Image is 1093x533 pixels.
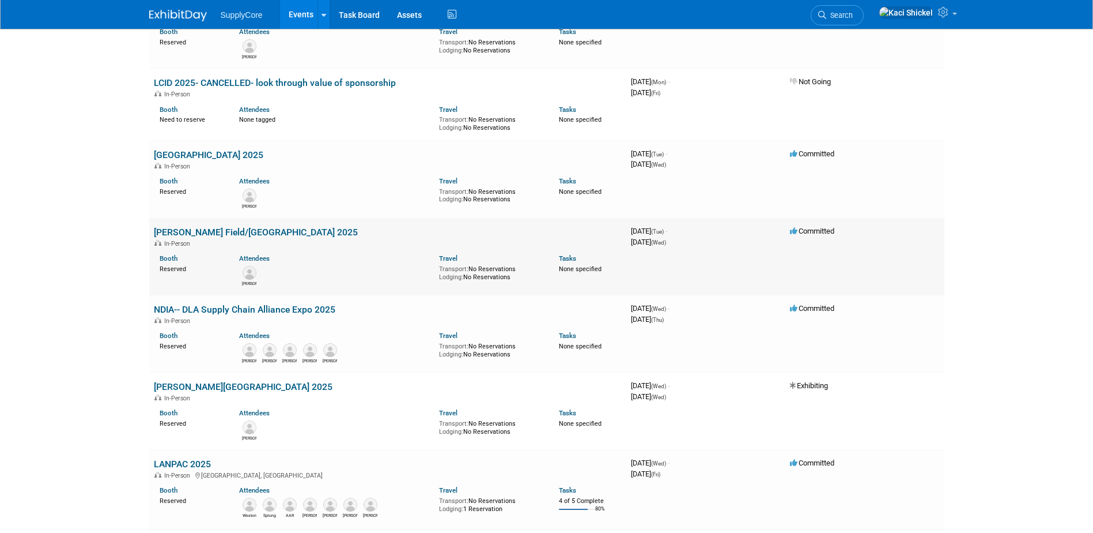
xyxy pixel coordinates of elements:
[439,265,468,273] span: Transport:
[160,418,222,428] div: Reserved
[160,409,177,417] a: Booth
[160,28,177,36] a: Booth
[154,395,161,400] img: In-Person Event
[631,315,664,324] span: [DATE]
[651,162,666,168] span: (Wed)
[631,304,670,313] span: [DATE]
[559,409,576,417] a: Tasks
[651,239,666,246] span: (Wed)
[790,381,828,390] span: Exhibiting
[221,10,263,20] span: SupplyCore
[439,116,468,123] span: Transport:
[154,470,622,479] div: [GEOGRAPHIC_DATA], [GEOGRAPHIC_DATA]
[559,106,576,114] a: Tasks
[154,240,161,246] img: In-Person Event
[651,306,666,312] span: (Wed)
[439,340,542,358] div: No Reservations No Reservations
[439,343,468,350] span: Transport:
[439,114,542,132] div: No Reservations No Reservations
[239,332,270,340] a: Attendees
[668,459,670,467] span: -
[439,418,542,436] div: No Reservations No Reservations
[160,114,222,124] div: Need to reserve
[154,381,332,392] a: [PERSON_NAME][GEOGRAPHIC_DATA] 2025
[559,343,602,350] span: None specified
[239,409,270,417] a: Attendees
[439,351,463,358] span: Lodging:
[631,381,670,390] span: [DATE]
[239,106,270,114] a: Attendees
[160,340,222,351] div: Reserved
[164,472,194,479] span: In-Person
[154,149,263,160] a: [GEOGRAPHIC_DATA] 2025
[651,228,664,235] span: (Tue)
[651,90,660,96] span: (Fri)
[149,10,207,21] img: ExhibitDay
[154,304,335,315] a: NDIA-- DLA Supply Chain Alliance Expo 2025
[665,227,667,235] span: -
[631,459,670,467] span: [DATE]
[439,106,457,114] a: Travel
[439,28,457,36] a: Travel
[154,91,161,96] img: In-Person Event
[243,266,256,280] img: Jeff Leemon
[439,497,468,505] span: Transport:
[668,304,670,313] span: -
[242,357,256,364] div: Ashley Slabaugh
[439,409,457,417] a: Travel
[262,512,277,519] div: Sprung
[668,381,670,390] span: -
[283,498,297,512] img: AAR
[323,357,337,364] div: Shannon Bauers
[439,177,457,185] a: Travel
[283,343,297,357] img: Erika Richardson
[282,512,297,519] div: AAR
[811,5,864,25] a: Search
[439,124,463,132] span: Lodging:
[242,280,256,287] div: Jeff Leemon
[439,263,542,281] div: No Reservations No Reservations
[302,357,317,364] div: Christine Swanson
[343,512,357,519] div: Julio Martinez
[243,189,256,202] img: Jeff Leemon
[631,238,666,246] span: [DATE]
[154,227,358,238] a: [PERSON_NAME] Field/[GEOGRAPHIC_DATA] 2025
[826,11,853,20] span: Search
[439,505,463,513] span: Lodging:
[164,91,194,98] span: In-Person
[651,151,664,157] span: (Tue)
[631,77,670,86] span: [DATE]
[343,498,357,512] img: Julio Martinez
[559,265,602,273] span: None specified
[323,498,337,512] img: Ryan Gagnon
[631,160,666,168] span: [DATE]
[665,149,667,158] span: -
[160,36,222,47] div: Reserved
[243,343,256,357] img: Ashley Slabaugh
[651,471,660,478] span: (Fri)
[439,495,542,513] div: No Reservations 1 Reservation
[323,512,337,519] div: Ryan Gagnon
[164,317,194,325] span: In-Person
[559,332,576,340] a: Tasks
[631,470,660,478] span: [DATE]
[239,177,270,185] a: Attendees
[651,394,666,400] span: (Wed)
[559,254,576,262] a: Tasks
[439,428,463,436] span: Lodging:
[439,254,457,262] a: Travel
[559,116,602,123] span: None specified
[160,486,177,494] a: Booth
[160,332,177,340] a: Booth
[164,163,194,170] span: In-Person
[243,39,256,53] img: Josh Temple
[439,273,463,281] span: Lodging:
[439,420,468,427] span: Transport:
[439,39,468,46] span: Transport:
[239,254,270,262] a: Attendees
[790,77,831,86] span: Not Going
[363,512,377,519] div: Mike Anglin
[263,498,277,512] img: Sprung
[559,420,602,427] span: None specified
[164,240,194,247] span: In-Person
